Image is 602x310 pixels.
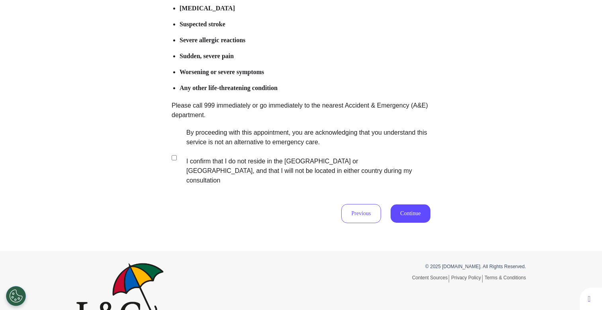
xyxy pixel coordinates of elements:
[180,69,264,75] b: Worsening or severe symptoms
[307,263,526,270] p: © 2025 [DOMAIN_NAME]. All Rights Reserved.
[180,84,278,91] b: Any other life-threatening condition
[391,204,430,223] button: Continue
[180,53,234,59] b: Sudden, severe pain
[341,204,381,223] button: Previous
[180,21,225,27] b: Suspected stroke
[451,275,483,283] a: Privacy Policy
[485,275,526,281] a: Terms & Conditions
[412,275,449,283] a: Content Sources
[180,5,235,12] b: [MEDICAL_DATA]
[172,101,430,120] p: Please call 999 immediately or go immediately to the nearest Accident & Emergency (A&E) department.
[6,286,26,306] button: Open Preferences
[178,128,428,185] label: By proceeding with this appointment, you are acknowledging that you understand this service is no...
[180,37,246,43] b: Severe allergic reactions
